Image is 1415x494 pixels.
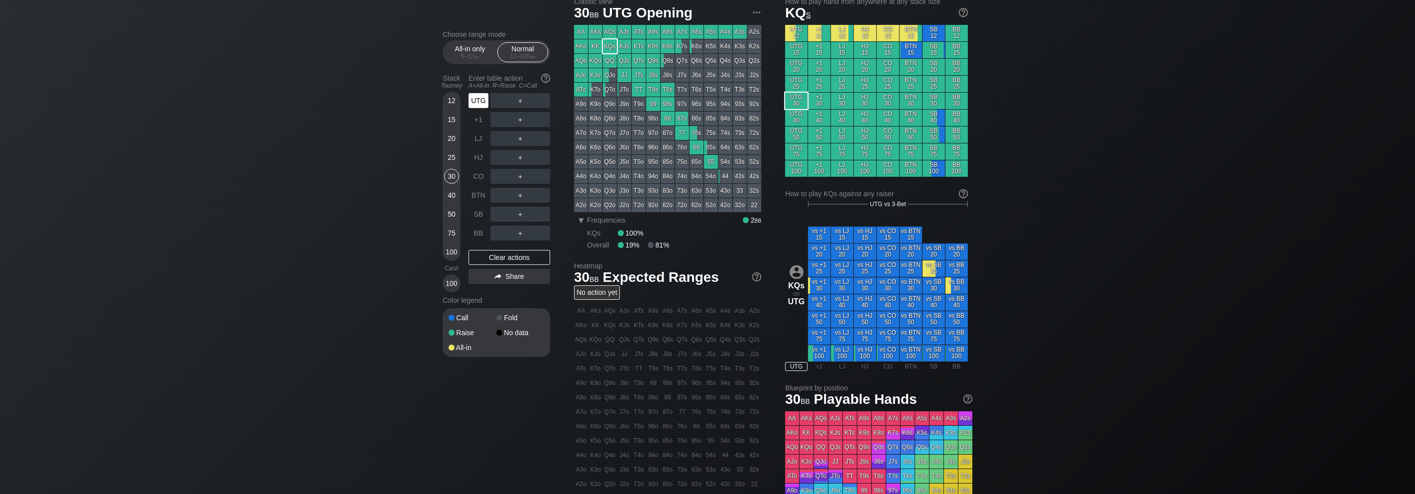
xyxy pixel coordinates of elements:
[646,169,660,183] div: 94o
[923,25,945,41] div: SB 12
[747,184,761,198] div: 32s
[718,68,732,82] div: J4s
[632,39,646,53] div: KTs
[923,76,945,92] div: SB 25
[603,97,617,111] div: Q9o
[690,184,704,198] div: 63o
[923,42,945,58] div: SB 15
[617,126,631,140] div: J7o
[469,112,488,127] div: +1
[877,93,899,109] div: CO 30
[603,112,617,125] div: Q8o
[675,25,689,39] div: A7s
[747,83,761,97] div: T2s
[854,110,876,126] div: HJ 40
[958,188,969,199] img: help.32db89a4.svg
[490,188,550,203] div: ＋
[646,198,660,212] div: 92o
[900,25,922,41] div: BTN 12
[444,93,459,108] div: 12
[617,112,631,125] div: J8o
[733,39,747,53] div: K3s
[747,155,761,169] div: 52s
[675,39,689,53] div: K7s
[617,169,631,183] div: J4o
[854,126,876,143] div: HJ 50
[469,131,488,146] div: LJ
[690,83,704,97] div: T6s
[444,112,459,127] div: 15
[790,265,804,279] img: icon-avatar.b40e07d9.svg
[444,276,459,291] div: 100
[490,207,550,222] div: ＋
[632,97,646,111] div: T9o
[490,169,550,184] div: ＋
[449,314,496,321] div: Call
[785,190,968,198] div: How to play KQs against any raiser
[575,214,588,226] div: ▾
[690,155,704,169] div: 65o
[900,76,922,92] div: BTN 25
[704,54,718,68] div: Q5s
[704,155,718,169] div: 55
[646,54,660,68] div: Q9s
[675,112,689,125] div: 87s
[945,76,968,92] div: BB 25
[632,140,646,154] div: T6o
[747,97,761,111] div: 92s
[877,143,899,160] div: CO 75
[690,68,704,82] div: J6s
[632,126,646,140] div: T7o
[718,140,732,154] div: 64s
[785,143,808,160] div: UTG 75
[603,83,617,97] div: QTo
[785,25,808,41] div: UTG 12
[603,155,617,169] div: Q5o
[590,8,599,19] span: bb
[945,42,968,58] div: BB 15
[603,68,617,82] div: QJo
[603,25,617,39] div: AQs
[574,39,588,53] div: AKo
[601,5,694,22] span: UTG Opening
[747,39,761,53] div: K2s
[785,59,808,75] div: UTG 20
[877,76,899,92] div: CO 25
[617,184,631,198] div: J3o
[690,198,704,212] div: 62o
[945,143,968,160] div: BB 75
[603,39,617,53] div: KQs
[632,155,646,169] div: T5o
[444,226,459,241] div: 75
[718,184,732,198] div: 43o
[785,5,811,20] span: KQ
[646,39,660,53] div: K9s
[854,59,876,75] div: HJ 20
[675,97,689,111] div: 97s
[733,155,747,169] div: 53s
[785,42,808,58] div: UTG 15
[718,83,732,97] div: T4s
[632,112,646,125] div: T8o
[690,169,704,183] div: 64o
[808,42,830,58] div: +1 15
[900,126,922,143] div: BTN 50
[675,140,689,154] div: 76o
[574,25,588,39] div: AA
[469,150,488,165] div: HJ
[617,140,631,154] div: J6o
[733,126,747,140] div: 73s
[831,143,853,160] div: LJ 75
[574,169,588,183] div: A4o
[733,184,747,198] div: 33
[661,198,675,212] div: 82o
[806,8,811,19] span: s
[474,53,479,60] span: bb
[690,54,704,68] div: Q6s
[496,314,544,321] div: Fold
[589,155,602,169] div: K5o
[574,126,588,140] div: A7o
[747,126,761,140] div: 72s
[831,59,853,75] div: LJ 20
[661,184,675,198] div: 83o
